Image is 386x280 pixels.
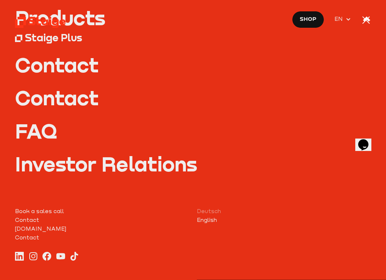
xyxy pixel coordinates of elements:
[15,154,371,174] a: Investor Relations
[15,224,189,233] a: [DOMAIN_NAME]
[300,15,316,23] span: Shop
[15,88,371,108] a: Contact
[15,55,371,75] a: Contact
[355,129,379,151] iframe: chat widget
[197,207,371,216] a: Deutsch
[25,31,82,44] div: Staige Plus
[15,233,189,242] a: Contact
[197,216,371,224] a: English
[15,216,189,224] a: Contact
[334,15,345,23] span: EN
[15,207,189,216] a: Book a sales call
[292,11,325,28] a: Shop
[15,121,371,141] a: FAQ
[15,8,105,28] div: Products
[15,31,371,45] a: Staige Plus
